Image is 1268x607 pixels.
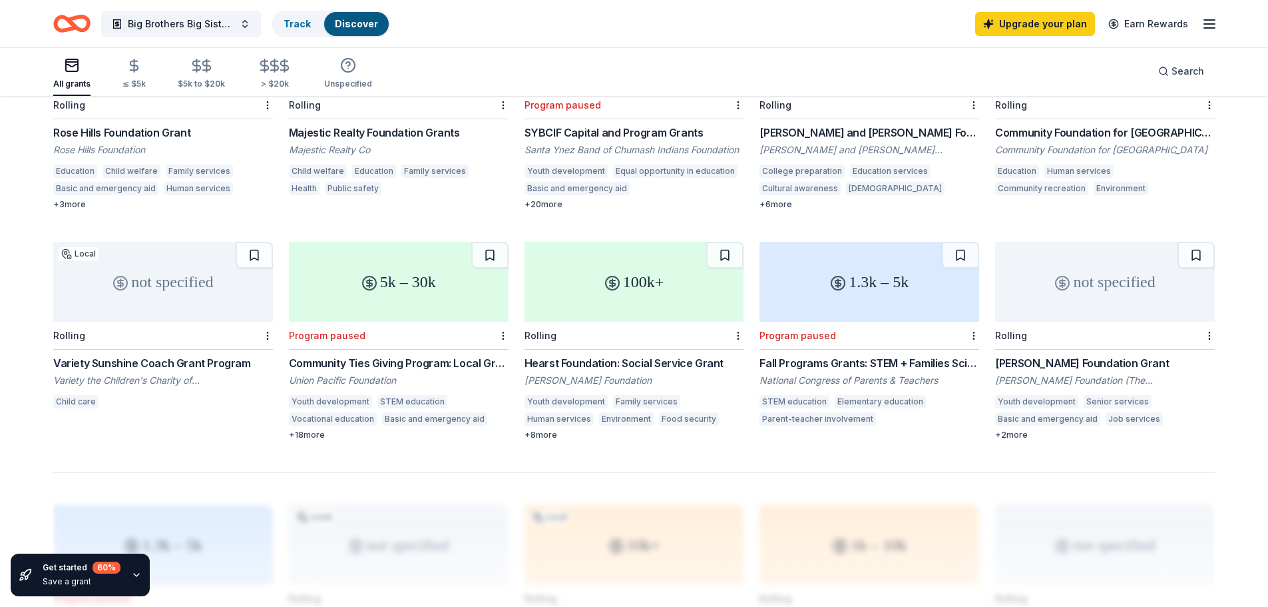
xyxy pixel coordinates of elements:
[166,165,233,178] div: Family services
[525,374,744,387] div: [PERSON_NAME] Foundation
[995,395,1078,408] div: Youth development
[59,247,99,261] div: Local
[759,143,979,157] div: [PERSON_NAME] and [PERSON_NAME] Foundation
[324,52,372,96] button: Unspecified
[975,12,1095,36] a: Upgrade your plan
[53,242,273,412] a: not specifiedLocalRollingVariety Sunshine Coach Grant ProgramVariety the Children's Charity of [G...
[53,199,273,210] div: + 3 more
[759,99,791,111] div: Rolling
[272,11,390,37] button: TrackDiscover
[659,412,719,426] div: Food security
[525,199,744,210] div: + 20 more
[43,562,120,574] div: Get started
[257,53,292,96] button: > $20k
[995,330,1027,341] div: Rolling
[995,99,1027,111] div: Rolling
[525,242,744,322] div: 100k+
[289,165,347,178] div: Child welfare
[525,125,744,141] div: SYBCIF Capital and Program Grants
[53,242,273,322] div: not specified
[759,412,876,426] div: Parent-teacher involvement
[1044,165,1114,178] div: Human services
[1171,63,1204,79] span: Search
[525,242,744,440] a: 100k+RollingHearst Foundation: Social Service Grant[PERSON_NAME] FoundationYouth developmentFamil...
[995,242,1215,322] div: not specified
[352,165,396,178] div: Education
[525,182,630,195] div: Basic and emergency aid
[1094,182,1148,195] div: Environment
[1084,395,1152,408] div: Senior services
[850,165,931,178] div: Education services
[103,165,160,178] div: Child welfare
[289,125,509,141] div: Majestic Realty Foundation Grants
[53,182,158,195] div: Basic and emergency aid
[525,395,608,408] div: Youth development
[525,412,594,426] div: Human services
[382,412,487,426] div: Basic and emergency aid
[289,11,509,199] a: not specifiedLocalRollingMajestic Realty Foundation GrantsMajestic Realty CoChild welfareEducatio...
[525,330,556,341] div: Rolling
[377,395,447,408] div: STEM education
[53,330,85,341] div: Rolling
[995,242,1215,440] a: not specifiedRolling[PERSON_NAME] Foundation Grant[PERSON_NAME] Foundation (The [PERSON_NAME] Fou...
[759,355,979,371] div: Fall Programs Grants: STEM + Families Science Festival
[53,165,97,178] div: Education
[846,182,945,195] div: [DEMOGRAPHIC_DATA]
[178,79,225,89] div: $5k to $20k
[995,374,1215,387] div: [PERSON_NAME] Foundation (The [PERSON_NAME] Foundation)
[53,11,273,210] a: 10k+LocalRollingRose Hills Foundation GrantRose Hills FoundationEducationChild welfareFamily serv...
[289,374,509,387] div: Union Pacific Foundation
[289,99,321,111] div: Rolling
[759,242,979,430] a: 1.3k – 5kProgram pausedFall Programs Grants: STEM + Families Science FestivalNational Congress of...
[101,11,261,37] button: Big Brothers Big Sisters
[525,165,608,178] div: Youth development
[325,182,381,195] div: Public safety
[284,18,311,29] a: Track
[53,99,85,111] div: Rolling
[995,355,1215,371] div: [PERSON_NAME] Foundation Grant
[759,330,836,341] div: Program paused
[995,143,1215,157] div: Community Foundation for [GEOGRAPHIC_DATA]
[324,79,372,89] div: Unspecified
[53,143,273,157] div: Rose Hills Foundation
[599,412,654,426] div: Environment
[289,182,319,195] div: Health
[759,11,979,210] a: not specifiedLocalRolling[PERSON_NAME] and [PERSON_NAME] Foundation[PERSON_NAME] and [PERSON_NAME...
[525,143,744,157] div: Santa Ynez Band of Chumash Indians Foundation
[128,16,234,32] span: Big Brothers Big Sisters
[122,79,146,89] div: ≤ $5k
[995,182,1088,195] div: Community recreation
[995,430,1215,440] div: + 2 more
[613,165,738,178] div: Equal opportunity in education
[995,11,1215,199] a: up to 500LocalRollingCommunity Foundation for [GEOGRAPHIC_DATA] GrantCommunity Foundation for [GE...
[759,242,979,322] div: 1.3k – 5k
[995,165,1039,178] div: Education
[1148,58,1215,85] button: Search
[53,374,273,387] div: Variety the Children's Charity of [GEOGRAPHIC_DATA][US_STATE]
[53,8,91,39] a: Home
[53,52,91,96] button: All grants
[835,395,926,408] div: Elementary education
[335,18,378,29] a: Discover
[93,562,120,574] div: 60 %
[289,430,509,440] div: + 18 more
[289,242,509,440] a: 5k – 30kProgram pausedCommunity Ties Giving Program: Local GrantsUnion Pacific FoundationYouth de...
[257,79,292,89] div: > $20k
[759,165,845,178] div: College preparation
[759,199,979,210] div: + 6 more
[759,395,829,408] div: STEM education
[289,355,509,371] div: Community Ties Giving Program: Local Grants
[759,182,841,195] div: Cultural awareness
[289,143,509,157] div: Majestic Realty Co
[1100,12,1196,36] a: Earn Rewards
[289,330,365,341] div: Program paused
[289,412,377,426] div: Vocational education
[995,125,1215,141] div: Community Foundation for [GEOGRAPHIC_DATA] Grant
[53,395,99,408] div: Child care
[289,242,509,322] div: 5k – 30k
[525,430,744,440] div: + 8 more
[525,11,744,210] a: up to 10kLocalProgram pausedSYBCIF Capital and Program GrantsSanta Ynez Band of Chumash Indians F...
[43,576,120,587] div: Save a grant
[613,395,680,408] div: Family services
[759,125,979,141] div: [PERSON_NAME] and [PERSON_NAME] Foundation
